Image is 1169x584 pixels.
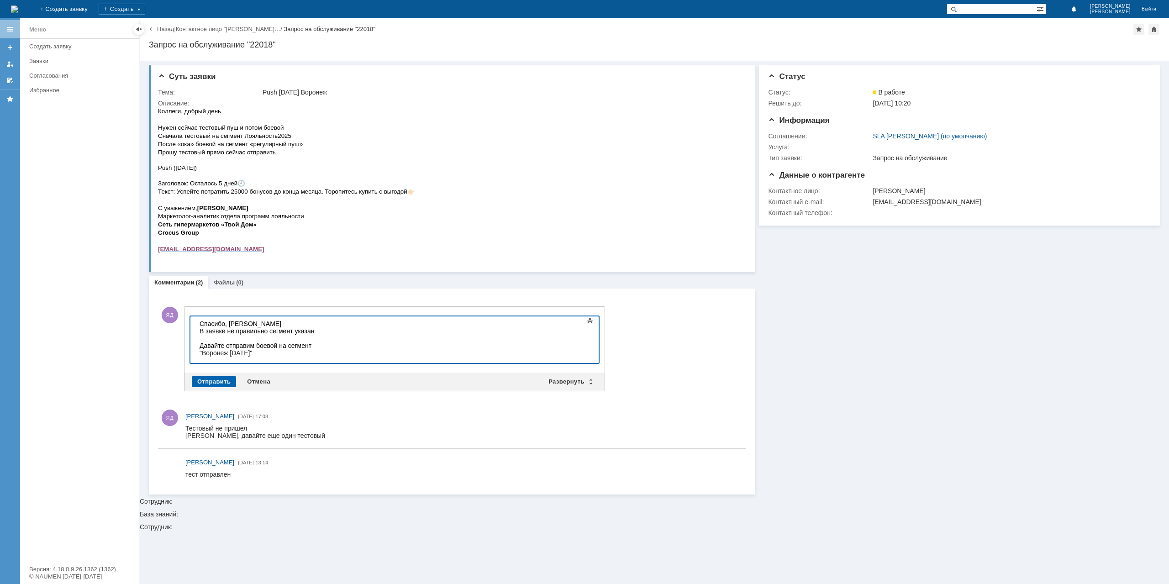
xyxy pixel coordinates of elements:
[149,40,1160,49] div: Запрос на обслуживание "22018"
[29,87,123,94] div: Избранное
[185,459,234,466] span: [PERSON_NAME]
[768,72,805,81] span: Статус
[3,40,17,55] a: Создать заявку
[176,26,281,32] a: Контактное лицо "[PERSON_NAME]…
[29,72,133,79] div: Согласования
[3,57,17,71] a: Мои заявки
[768,100,871,107] div: Решить до:
[140,511,1169,517] div: База знаний:
[158,100,742,107] div: Описание:
[29,573,130,579] div: © NAUMEN [DATE]-[DATE]
[768,198,871,205] div: Контактный e-mail:
[185,458,234,467] a: [PERSON_NAME]
[185,412,234,421] a: [PERSON_NAME]
[768,89,871,96] div: Статус:
[162,307,178,323] span: ЯД
[873,198,1145,205] div: [EMAIL_ADDRESS][DOMAIN_NAME]
[26,54,137,68] a: Заявки
[79,73,87,80] span: 🕗
[4,4,133,47] div: Спасибо, [PERSON_NAME] В заявке не правильно сегмент указан Давайте отправим боевой на сегмент "
[140,524,1169,530] div: Сотрудник:
[873,132,987,140] a: SLA [PERSON_NAME] (по умолчанию)
[256,460,269,465] span: 13:14
[176,26,284,32] div: /
[174,25,175,32] div: |
[238,414,254,419] span: [DATE]
[873,187,1145,195] div: [PERSON_NAME]
[6,33,56,40] span: Воронеж [DATE]"
[263,89,740,96] div: Push [DATE] Воронеж
[29,566,130,572] div: Версия: 4.18.0.9.26.1362 (1362)
[768,187,871,195] div: Контактное лицо:
[584,315,595,326] span: Показать панель инструментов
[768,132,871,140] div: Соглашение:
[11,5,18,13] a: Перейти на домашнюю страницу
[39,98,90,105] b: [PERSON_NAME]
[249,81,257,88] span: 👉🏻
[1090,4,1131,9] span: [PERSON_NAME]
[158,89,261,96] div: Тема:
[768,154,871,162] div: Тип заявки:
[29,58,133,64] div: Заявки
[768,171,865,179] span: Данные о контрагенте
[140,61,1169,505] div: Сотрудник:
[238,460,254,465] span: [DATE]
[29,43,133,50] div: Создать заявку
[26,68,137,83] a: Согласования
[236,279,243,286] div: (0)
[768,143,871,151] div: Услуга:
[873,89,905,96] span: В работе
[11,5,18,13] img: logo
[158,72,216,81] span: Суть заявки
[1037,4,1046,13] span: Расширенный поиск
[29,24,46,35] div: Меню
[768,116,829,125] span: Информация
[157,26,174,32] a: Назад
[1133,24,1144,35] div: Добавить в избранное
[99,4,145,15] div: Создать
[1090,9,1131,15] span: [PERSON_NAME]
[26,39,137,53] a: Создать заявку
[1148,24,1159,35] div: Сделать домашней страницей
[214,279,235,286] a: Файлы
[768,209,871,216] div: Контактный телефон:
[185,413,234,420] span: [PERSON_NAME]
[284,26,375,32] div: Запрос на обслуживание "22018"
[133,24,144,35] div: Скрыть меню
[873,154,1145,162] div: Запрос на обслуживание
[196,279,203,286] div: (2)
[154,279,195,286] a: Комментарии
[3,73,17,88] a: Мои согласования
[873,100,911,107] span: [DATE] 10:20
[256,414,269,419] span: 17:08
